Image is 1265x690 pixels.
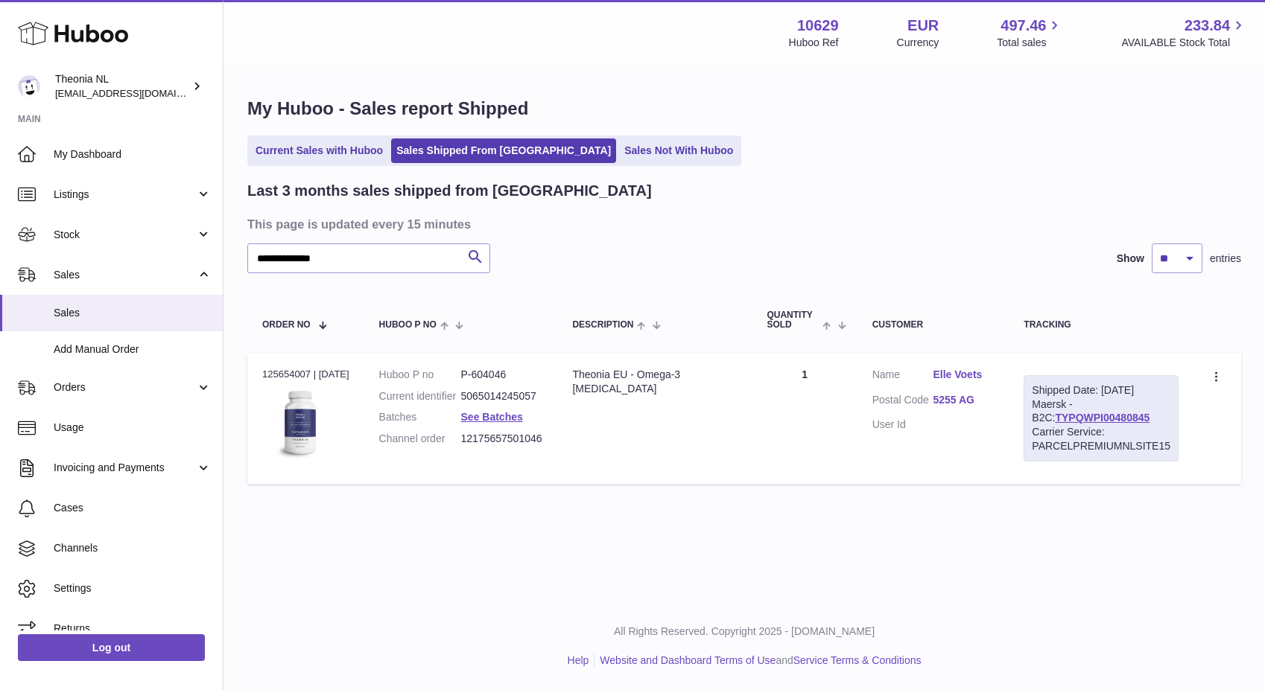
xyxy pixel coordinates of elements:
[247,216,1237,232] h3: This page is updated every 15 minutes
[1024,375,1179,461] div: Maersk - B2C:
[1121,16,1247,50] a: 233.84 AVAILABLE Stock Total
[619,138,738,163] a: Sales Not With Huboo
[872,368,933,386] dt: Name
[600,654,776,666] a: Website and Dashboard Terms of Use
[789,36,839,50] div: Huboo Ref
[872,393,933,411] dt: Postal Code
[379,368,461,382] dt: Huboo P no
[572,320,633,330] span: Description
[461,368,543,382] dd: P-604046
[897,36,939,50] div: Currency
[54,421,212,435] span: Usage
[54,188,196,202] span: Listings
[54,461,196,475] span: Invoicing and Payments
[54,622,212,636] span: Returns
[18,75,40,98] img: info@wholesomegoods.eu
[907,16,939,36] strong: EUR
[1210,252,1241,266] span: entries
[1001,16,1046,36] span: 497.46
[391,138,616,163] a: Sales Shipped From [GEOGRAPHIC_DATA]
[1032,383,1170,397] div: Shipped Date: [DATE]
[461,411,523,423] a: See Batches
[54,541,212,555] span: Channels
[379,389,461,403] dt: Current identifier
[752,353,857,484] td: 1
[54,501,212,515] span: Cases
[1121,36,1247,50] span: AVAILABLE Stock Total
[872,320,995,330] div: Customer
[18,634,205,661] a: Log out
[793,654,922,666] a: Service Terms & Conditions
[1185,16,1230,36] span: 233.84
[54,147,212,162] span: My Dashboard
[55,87,219,99] span: [EMAIL_ADDRESS][DOMAIN_NAME]
[54,342,212,357] span: Add Manual Order
[55,72,189,100] div: Theonia NL
[933,368,994,382] a: Elle Voets
[250,138,388,163] a: Current Sales with Huboo
[54,380,196,394] span: Orders
[997,16,1063,50] a: 497.46 Total sales
[262,368,349,381] div: 125654007 | [DATE]
[1117,252,1144,266] label: Show
[872,418,933,432] dt: User Id
[262,320,311,330] span: Order No
[54,268,196,282] span: Sales
[235,624,1253,639] p: All Rights Reserved. Copyright 2025 - [DOMAIN_NAME]
[997,36,1063,50] span: Total sales
[1032,425,1170,453] div: Carrier Service: PARCELPREMIUMNLSITE15
[1024,320,1179,330] div: Tracking
[54,228,196,242] span: Stock
[262,386,337,460] img: 106291725893086.jpg
[572,368,737,396] div: Theonia EU - Omega-3 [MEDICAL_DATA]
[247,97,1241,121] h1: My Huboo - Sales report Shipped
[461,389,543,403] dd: 5065014245057
[568,654,589,666] a: Help
[379,432,461,446] dt: Channel order
[54,581,212,595] span: Settings
[461,432,543,446] dd: 12175657501046
[379,320,437,330] span: Huboo P no
[247,181,652,201] h2: Last 3 months sales shipped from [GEOGRAPHIC_DATA]
[797,16,839,36] strong: 10629
[379,410,461,424] dt: Batches
[1055,412,1150,424] a: TYPQWPI00480845
[54,306,212,320] span: Sales
[767,310,819,330] span: Quantity Sold
[933,393,994,407] a: 5255 AG
[595,654,921,668] li: and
